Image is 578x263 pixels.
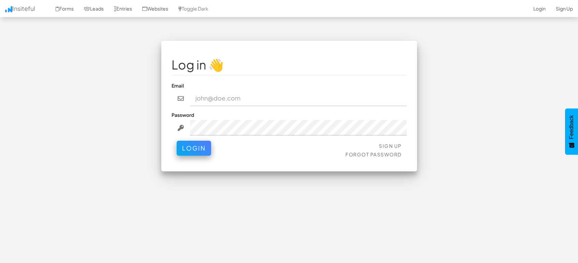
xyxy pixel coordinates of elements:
input: john@doe.com [190,91,407,106]
span: Feedback [568,115,575,139]
button: Feedback - Show survey [565,108,578,155]
button: Login [177,141,211,156]
label: Password [172,111,194,118]
h1: Log in 👋 [172,58,407,72]
label: Email [172,82,184,89]
a: Forgot Password [345,151,402,157]
a: Sign Up [379,143,402,149]
img: icon.png [5,6,12,12]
